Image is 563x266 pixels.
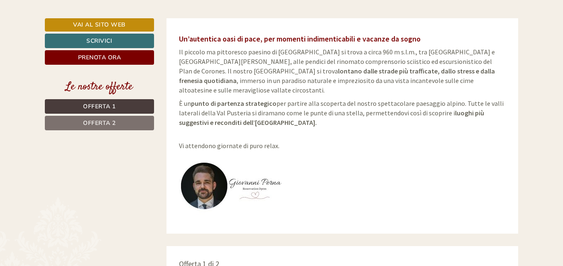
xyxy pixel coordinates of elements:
a: Vai al sito web [45,18,154,32]
span: È un per partire alla scoperta del nostro spettacolare paesaggio alpino. Tutte le valli laterali ... [179,99,504,127]
strong: punto di partenza strategico [191,99,277,107]
img: user-135.jpg [179,155,283,217]
div: [GEOGRAPHIC_DATA] [12,24,122,31]
div: [DATE] [149,6,179,20]
button: Invia [285,219,328,233]
a: Prenota ora [45,50,154,65]
div: Buon giorno, come possiamo aiutarla? [6,22,126,48]
span: Offerta 2 [83,119,116,127]
span: Vi attendono giornate di puro relax. [179,132,279,150]
small: 20:49 [12,40,122,46]
div: Le nostre offerte [45,79,154,95]
strong: lontano dalle strade più trafficate, dallo stress e dalla frenesia quotidiana [179,67,495,85]
span: Un’autentica oasi di pace, per momenti indimenticabili e vacanze da sogno [179,34,421,44]
span: Offerta 1 [83,102,116,110]
span: Il piccolo ma pittoresco paesino di [GEOGRAPHIC_DATA] si trova a circa 960 m s.l.m., tra [GEOGRAP... [179,48,495,94]
a: Scrivici [45,34,154,48]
